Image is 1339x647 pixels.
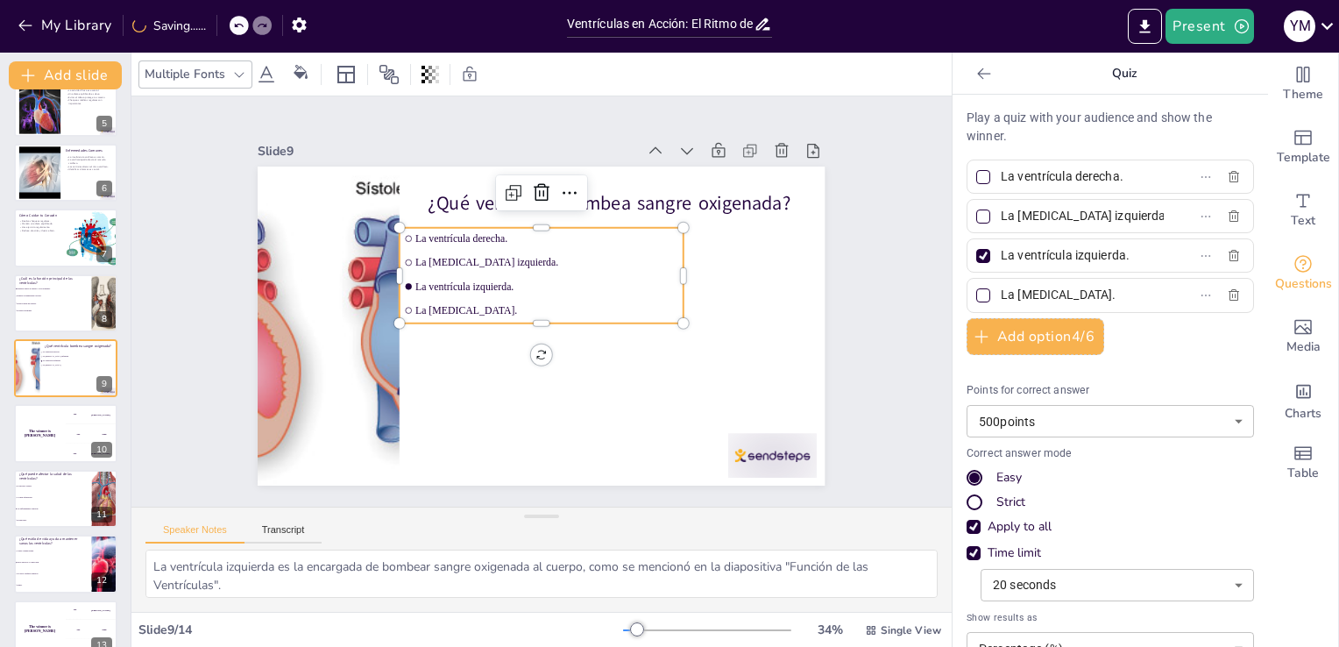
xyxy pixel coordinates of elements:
p: Cómo Cuidar tu Corazón [19,213,60,218]
div: Apply to all [988,518,1052,536]
span: Position [379,64,400,85]
div: 12 [91,572,112,588]
p: Points for correct answer [967,383,1254,399]
input: Insert title [567,11,755,37]
p: Reduce el estrés y duerme bien. [19,230,60,233]
div: Strict [967,494,1254,511]
div: 500 points [967,405,1254,437]
div: Background color [287,65,314,83]
button: Export to PowerPoint [1128,9,1162,44]
button: Transcript [244,524,322,544]
span: La ventrícula izquierda. [417,267,680,307]
div: Time limit [988,544,1041,562]
div: Layout [332,60,360,89]
input: Option 1 [1001,164,1164,189]
p: Enfermedades Comunes [66,148,112,153]
p: ¿Qué ventrícula bombea sangre oxigenada? [45,344,112,349]
p: Una dieta equilibrada es clave. [66,92,112,96]
span: Single View [881,623,941,637]
button: Speaker Notes [145,524,244,544]
p: Identificar síntomas es crucial. [66,168,112,172]
span: Show results as [967,610,1254,625]
div: 8 [14,274,117,332]
div: Add ready made slides [1268,116,1338,179]
p: ¿Qué ventrícula bombea sangre oxigenada? [437,178,806,243]
div: Change the overall theme [1268,53,1338,116]
div: 10 [14,404,117,462]
div: 20 seconds [981,569,1254,601]
span: La [MEDICAL_DATA] izquierda. [420,244,683,283]
span: Comer comida rápida. [17,551,90,552]
p: Realiza chequeos regulares. [19,220,60,224]
div: 9 [96,376,112,392]
span: La [MEDICAL_DATA] izquierda. [43,356,91,358]
div: 200 [66,424,117,444]
p: Quiz [998,53,1250,95]
div: 12 [14,535,117,593]
div: y m [1284,11,1315,42]
span: La ventrícula derecha. [43,352,91,353]
div: 6 [14,144,117,202]
div: 8 [96,311,112,327]
div: Apply to all [967,518,1254,536]
div: 300 [66,444,117,463]
span: La [MEDICAL_DATA]. [43,365,91,366]
span: Regular la temperatura corporal. [17,295,65,296]
span: La dieta equilibrada. [17,496,90,498]
div: Strict [996,494,1025,511]
p: Mantén una dieta equilibrada. [19,223,60,226]
p: Las arritmias alteran el ritmo cardíaco. [66,165,112,168]
div: Add images, graphics, shapes or video [1268,305,1338,368]
button: My Library [13,11,119,39]
div: 100 [66,601,117,620]
p: ¿Qué estilo de vida ayuda a mantener sanas las ventrículas? [19,537,87,546]
span: Text [1291,211,1315,231]
div: 10 [91,442,112,458]
p: Evitar el tabaco protege tu corazón. [66,96,112,99]
p: La actividad física es esencial. [66,89,112,92]
div: Jaap [102,628,106,630]
div: Jaap [102,432,106,435]
span: La ventrícula derecha. [422,220,685,260]
span: Template [1277,148,1330,167]
div: Get real-time input from your audience [1268,242,1338,305]
div: Slide 9 / 14 [138,622,623,638]
div: Multiple Fonts [141,62,229,86]
h4: The winner is [PERSON_NAME] [14,624,66,633]
button: Present [1165,9,1253,44]
input: Option 3 [1001,243,1164,268]
div: Slide 9 [274,114,652,170]
span: Theme [1283,85,1323,104]
div: 9 [14,339,117,397]
span: Bombear sangre al cuerpo y a los pulmones. [17,288,65,289]
p: Correct answer mode [967,446,1254,462]
div: 5 [96,116,112,132]
p: La cardiomiopatía afecta al músculo cardíaco. [66,159,112,165]
p: La insuficiencia cardíaca es común. [66,155,112,159]
span: Fumar. [17,584,90,586]
div: Easy [996,469,1022,487]
p: ¿Cuál es la función principal de las ventrículas? [19,276,87,286]
span: El ejercicio regular. [17,485,90,487]
div: 11 [91,507,112,523]
span: Producir hormonas. [17,309,65,311]
span: Charts [1285,404,1321,423]
div: Add text boxes [1268,179,1338,242]
div: 6 [96,181,112,196]
div: Add a table [1268,431,1338,494]
p: ¿Qué puede afectar la salud de las ventrículas? [19,472,87,481]
div: 100 [66,404,117,423]
h4: The winner is [PERSON_NAME] [14,429,66,437]
div: 7 [96,246,112,262]
button: Add slide [9,61,122,89]
div: 200 [66,620,117,639]
div: Easy [967,469,1254,487]
span: Filtrar toxinas del cuerpo. [17,302,65,304]
div: Time limit [967,544,1254,562]
button: Add option4/6 [967,318,1104,355]
div: 5 [14,79,117,137]
span: Questions [1275,274,1332,294]
span: Las enfermedades cardíacas. [17,508,90,509]
span: Dormir bien. [17,519,90,521]
div: 7 [14,209,117,267]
